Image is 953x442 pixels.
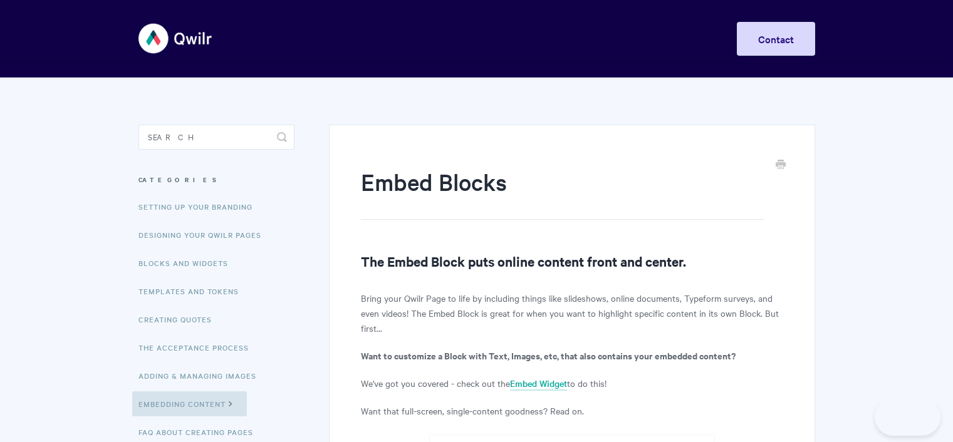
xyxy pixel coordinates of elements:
[132,391,247,416] a: Embedding Content
[361,376,783,391] p: We've got you covered - check out the to do this!
[138,307,221,332] a: Creating Quotes
[361,290,783,336] p: Bring your Qwilr Page to life by including things like slideshows, online documents, Typeform sur...
[138,194,262,219] a: Setting up your Branding
[776,158,786,172] a: Print this Article
[138,363,266,388] a: Adding & Managing Images
[138,279,248,304] a: Templates and Tokens
[361,251,783,271] h2: The Embed Block puts online content front and center.
[361,403,783,418] p: Want that full-screen, single-content goodness? Read on.
[510,377,567,391] a: Embed Widget
[361,349,736,362] b: Want to customize a Block with Text, Images, etc, that also contains your embedded content?
[138,15,213,62] img: Qwilr Help Center
[138,250,237,275] a: Blocks and Widgets
[138,125,294,150] input: Search
[138,222,271,247] a: Designing Your Qwilr Pages
[361,166,764,220] h1: Embed Blocks
[138,335,258,360] a: The Acceptance Process
[737,22,815,56] a: Contact
[875,398,940,436] iframe: Toggle Customer Support
[138,168,294,191] h3: Categories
